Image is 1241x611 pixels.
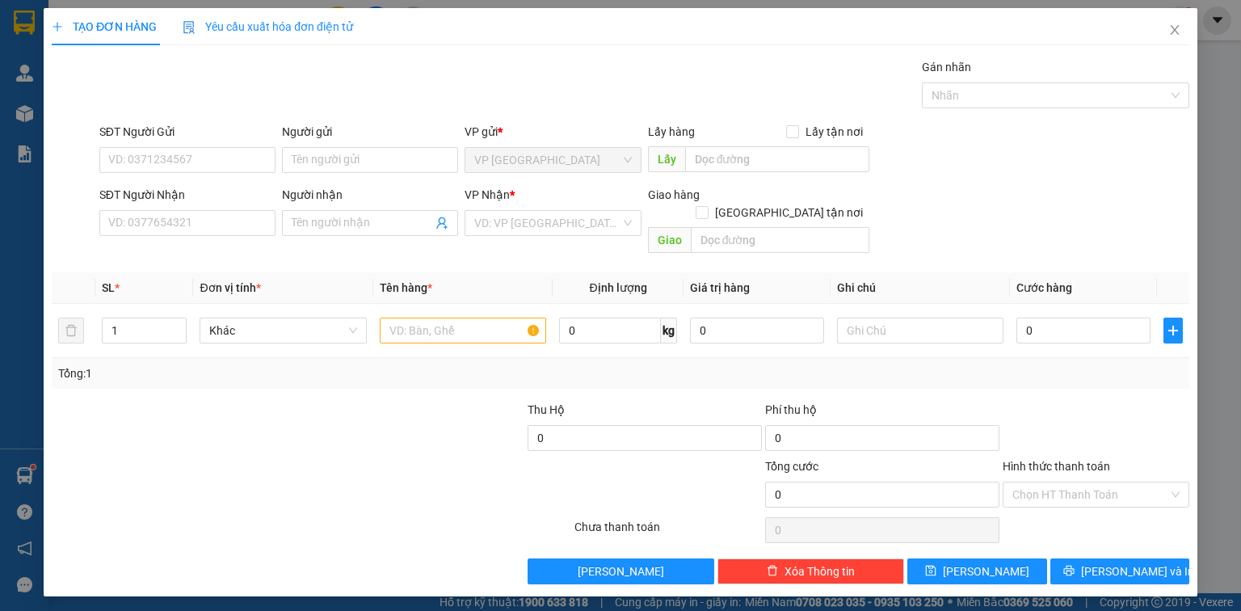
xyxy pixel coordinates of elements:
div: Người nhận [282,186,458,204]
button: plus [1163,318,1183,343]
label: Hình thức thanh toán [1003,460,1110,473]
span: plus [1164,324,1182,337]
th: Ghi chú [831,272,1010,304]
span: VP Sài Gòn [474,148,631,172]
span: Thu Hộ [527,403,564,416]
label: Gán nhãn [922,61,971,74]
div: Người gửi [282,123,458,141]
span: Đơn vị tính [200,281,260,294]
input: 0 [690,318,824,343]
span: printer [1063,565,1075,578]
div: VP gửi [465,123,641,141]
span: save [925,565,936,578]
span: Giao hàng [647,188,699,201]
span: [PERSON_NAME] [943,563,1029,580]
button: save[PERSON_NAME] [907,558,1047,584]
span: Lấy [647,146,684,172]
input: Ghi Chú [837,318,1003,343]
span: [PERSON_NAME] [578,563,664,580]
span: Định lượng [589,281,646,294]
span: delete [767,565,778,578]
button: [PERSON_NAME] [527,558,713,584]
div: Tổng: 1 [58,364,480,382]
button: delete [58,318,84,343]
span: user-add [435,217,448,230]
span: Lấy hàng [647,125,694,138]
span: Khác [209,318,356,343]
span: Tên hàng [380,281,432,294]
div: Chưa thanh toán [573,518,763,546]
div: SĐT Người Nhận [99,186,276,204]
button: Close [1152,8,1197,53]
button: printer[PERSON_NAME] và In [1050,558,1190,584]
div: Phí thu hộ [765,401,999,425]
img: icon [183,21,196,34]
div: SĐT Người Gửi [99,123,276,141]
span: TẠO ĐƠN HÀNG [52,20,157,33]
span: Tổng cước [765,460,818,473]
input: VD: Bàn, Ghế [380,318,546,343]
span: kg [661,318,677,343]
input: Dọc đường [690,227,869,253]
span: Giao [647,227,690,253]
span: [PERSON_NAME] và In [1081,563,1194,580]
span: [GEOGRAPHIC_DATA] tận nơi [709,204,869,221]
input: Dọc đường [684,146,869,172]
span: Giá trị hàng [690,281,750,294]
span: close [1168,23,1181,36]
span: SL [102,281,115,294]
span: Xóa Thông tin [785,563,855,580]
span: VP Nhận [465,188,510,201]
span: plus [52,21,63,32]
span: Lấy tận nơi [799,123,869,141]
button: deleteXóa Thông tin [717,558,904,584]
span: Cước hàng [1016,281,1072,294]
span: Yêu cầu xuất hóa đơn điện tử [183,20,353,33]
